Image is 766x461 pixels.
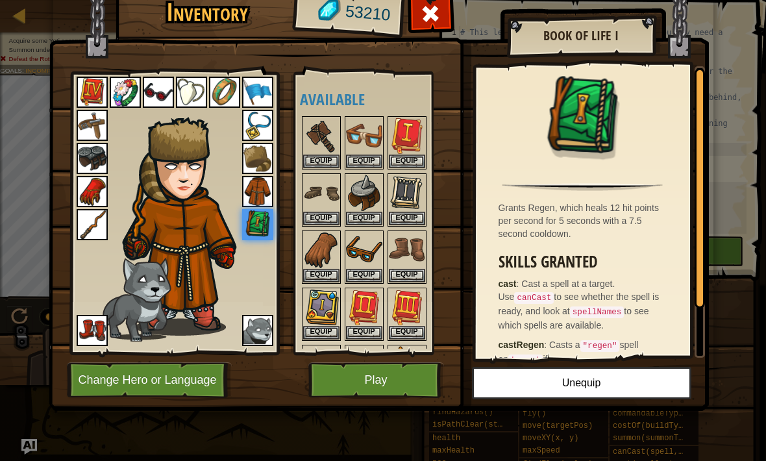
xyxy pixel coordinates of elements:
img: portrait.png [389,118,425,154]
button: Equip [303,269,340,282]
button: Equip [346,155,382,168]
img: portrait.png [110,77,141,108]
img: portrait.png [346,175,382,211]
img: portrait.png [540,76,624,160]
img: portrait.png [77,315,108,346]
img: portrait.png [242,176,273,207]
button: Equip [389,269,425,282]
button: Equip [389,155,425,168]
img: portrait.png [346,232,382,268]
img: portrait.png [346,118,382,154]
span: Hi. Need any help? [8,9,93,19]
img: portrait.png [389,346,425,382]
strong: castRegen [499,340,545,350]
img: wolf-pup-paper-doll.png [99,257,171,342]
img: portrait.png [242,110,273,141]
div: Grants Regen, which heals 12 hit points per second for 5 seconds with a 7.5 second cooldown. [499,201,673,240]
img: portrait.png [346,289,382,325]
img: portrait.png [77,176,108,207]
img: portrait.png [242,315,273,346]
strong: cast [499,279,517,289]
img: portrait.png [389,175,425,211]
img: portrait.png [242,143,273,174]
img: portrait.png [389,289,425,325]
button: Equip [346,212,382,225]
button: Equip [389,212,425,225]
img: portrait.png [303,175,340,211]
button: Equip [389,326,425,340]
img: portrait.png [77,77,108,108]
h4: Available [300,91,453,108]
button: Equip [346,326,382,340]
img: portrait.png [143,77,174,108]
button: Equip [303,212,340,225]
img: portrait.png [242,209,273,240]
span: Cast a spell at a target. Use to see whether the spell is ready, and look at to see which spells ... [499,279,660,330]
img: portrait.png [346,346,382,382]
img: portrait.png [176,77,207,108]
img: portrait.png [77,143,108,174]
img: portrait.png [303,232,340,268]
button: Unequip [472,367,691,399]
img: portrait.png [209,77,240,108]
img: portrait.png [77,110,108,141]
button: Equip [303,326,340,340]
button: Play [308,362,444,398]
img: portrait.png [303,289,340,325]
img: portrait.png [389,232,425,268]
code: spellNames [570,306,624,318]
code: target [508,355,543,366]
button: Equip [303,155,340,168]
span: Casts a spell on if within m, giving the target an extra HP every s for seconds. [499,340,667,421]
h2: Book of Life I [520,29,642,43]
img: portrait.png [77,209,108,240]
img: portrait.png [303,346,340,382]
code: canCast [514,292,554,304]
code: "regen" [580,340,620,352]
span: : [517,279,522,289]
img: portrait.png [242,77,273,108]
span: : [544,340,549,350]
img: warrior_female_faux_fur_hat.png [119,97,258,336]
button: Equip [346,269,382,282]
button: Change Hero or Language [67,362,232,398]
h3: Skills Granted [499,253,673,271]
img: hr.png [502,183,662,191]
img: portrait.png [303,118,340,154]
